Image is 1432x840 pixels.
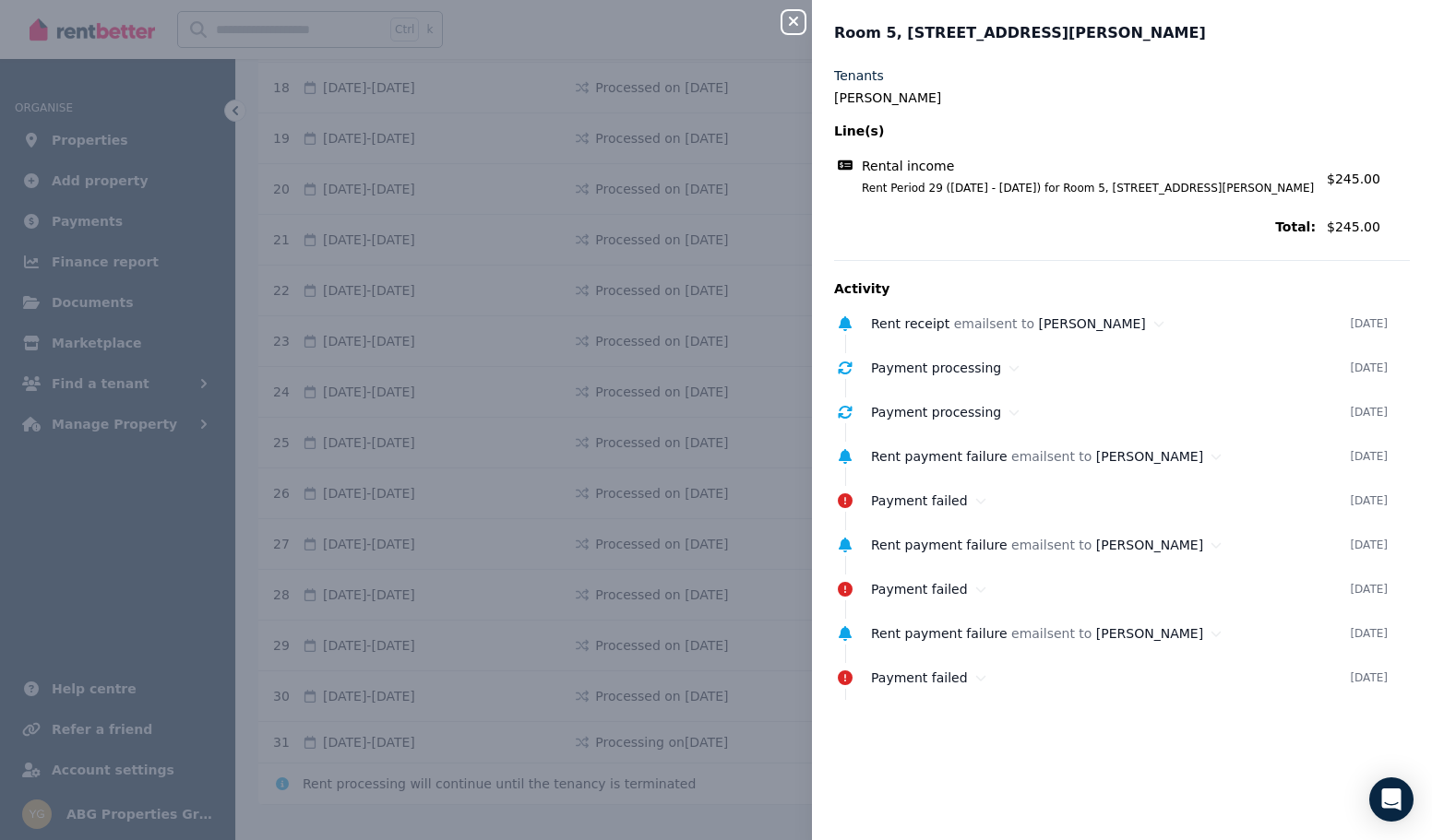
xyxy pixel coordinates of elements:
time: [DATE] [1350,405,1388,420]
span: Payment failed [871,493,968,508]
time: [DATE] [1350,538,1388,552]
span: $245.00 [1327,218,1410,236]
span: Payment processing [871,405,1001,420]
time: [DATE] [1350,582,1388,597]
div: email sent to [871,447,1350,466]
div: email sent to [871,314,1350,333]
span: Payment failed [871,582,968,597]
span: [PERSON_NAME] [1096,538,1203,552]
div: Open Intercom Messenger [1369,777,1414,822]
label: Tenants [834,66,884,85]
span: Rental income [862,157,954,175]
span: Room 5, [STREET_ADDRESS][PERSON_NAME] [834,22,1206,44]
time: [DATE] [1350,316,1388,331]
span: [PERSON_NAME] [1096,626,1203,641]
span: $245.00 [1327,172,1380,186]
time: [DATE] [1350,449,1388,464]
span: [PERSON_NAME] [1096,449,1203,464]
span: Rent Period 29 ([DATE] - [DATE]) for Room 5, [STREET_ADDRESS][PERSON_NAME] [840,181,1316,195]
span: [PERSON_NAME] [1038,316,1145,331]
span: Rent payment failure [871,538,1008,552]
div: email sent to [871,536,1350,554]
span: Total: [834,218,1316,236]
span: Payment processing [871,361,1001,375]
span: Payment failed [871,670,968,685]
time: [DATE] [1350,626,1388,641]
div: email sent to [871,624,1350,643]
span: Rent receipt [871,316,949,331]
time: [DATE] [1350,493,1388,508]
span: Line(s) [834,122,1316,140]
time: [DATE] [1350,670,1388,685]
legend: [PERSON_NAME] [834,89,1410,107]
span: Rent payment failure [871,449,1008,464]
time: [DATE] [1350,361,1388,375]
p: Activity [834,279,1410,298]
span: Rent payment failure [871,626,1008,641]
